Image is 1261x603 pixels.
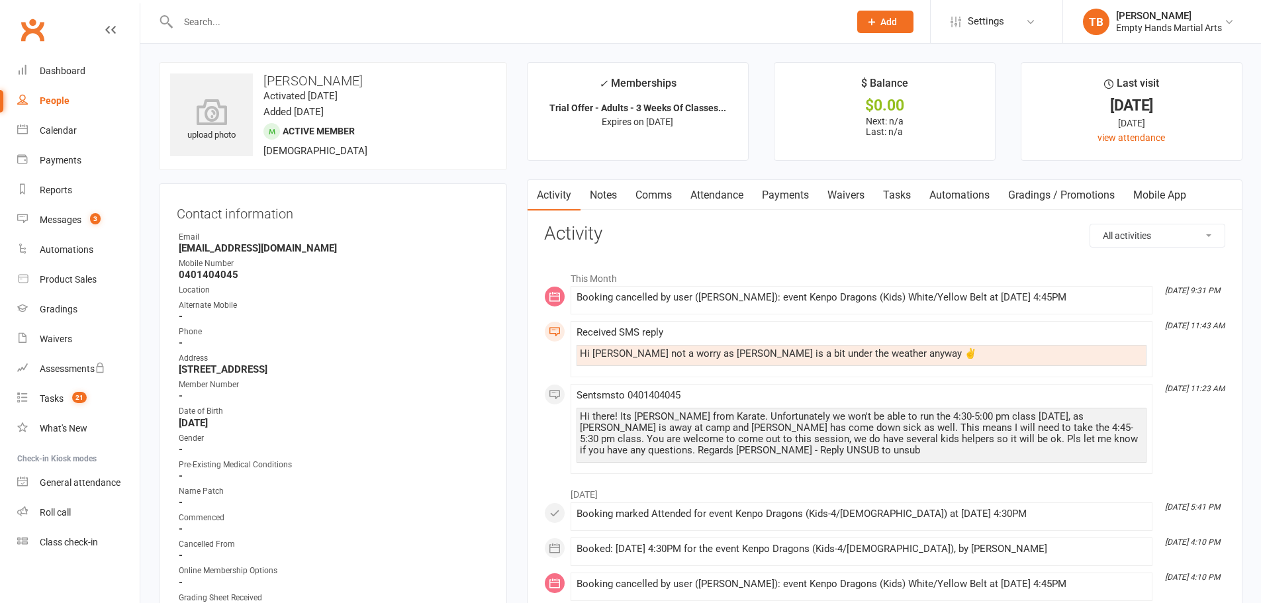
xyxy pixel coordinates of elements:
strong: - [179,470,489,482]
div: People [40,95,70,106]
div: Hi there! Its [PERSON_NAME] from Karate. Unfortunately we won't be able to run the 4:30-5:00 pm c... [580,411,1143,456]
a: Automations [920,180,999,210]
input: Search... [174,13,840,31]
li: [DATE] [544,481,1225,502]
div: Cancelled From [179,538,489,551]
div: $ Balance [861,75,908,99]
strong: - [179,577,489,588]
div: Mobile Number [179,257,489,270]
div: What's New [40,423,87,434]
span: Sent sms to 0401404045 [577,389,680,401]
div: Name Patch [179,485,489,498]
a: Payments [753,180,818,210]
div: Tasks [40,393,64,404]
a: Clubworx [16,13,49,46]
strong: 0401404045 [179,269,489,281]
a: Class kiosk mode [17,528,140,557]
div: Empty Hands Martial Arts [1116,22,1222,34]
span: 21 [72,392,87,403]
span: Add [880,17,897,27]
i: [DATE] 4:10 PM [1165,537,1220,547]
a: Gradings [17,295,140,324]
span: Active member [283,126,355,136]
div: Dashboard [40,66,85,76]
a: Mobile App [1124,180,1195,210]
div: Phone [179,326,489,338]
button: Add [857,11,913,33]
div: Online Membership Options [179,565,489,577]
time: Activated [DATE] [263,90,338,102]
strong: - [179,443,489,455]
a: Activity [528,180,581,210]
a: Automations [17,235,140,265]
div: Waivers [40,334,72,344]
div: Booked: [DATE] 4:30PM for the event Kenpo Dragons (Kids-4/[DEMOGRAPHIC_DATA]), by [PERSON_NAME] [577,543,1146,555]
div: $0.00 [786,99,983,113]
a: Gradings / Promotions [999,180,1124,210]
strong: - [179,390,489,402]
div: Hi [PERSON_NAME] not a worry as [PERSON_NAME] is a bit under the weather anyway ✌️ [580,348,1143,359]
div: [PERSON_NAME] [1116,10,1222,22]
div: Email [179,231,489,244]
p: Next: n/a Last: n/a [786,116,983,137]
a: Dashboard [17,56,140,86]
div: Product Sales [40,274,97,285]
a: Reports [17,175,140,205]
div: Gradings [40,304,77,314]
div: Address [179,352,489,365]
li: This Month [544,265,1225,286]
div: TB [1083,9,1109,35]
div: Booking cancelled by user ([PERSON_NAME]): event Kenpo Dragons (Kids) White/Yellow Belt at [DATE]... [577,579,1146,590]
a: Comms [626,180,681,210]
div: Memberships [599,75,677,99]
a: People [17,86,140,116]
i: [DATE] 11:23 AM [1165,384,1225,393]
div: Location [179,284,489,297]
a: General attendance kiosk mode [17,468,140,498]
div: Payments [40,155,81,165]
span: [DEMOGRAPHIC_DATA] [263,145,367,157]
div: Calendar [40,125,77,136]
div: Commenced [179,512,489,524]
strong: [EMAIL_ADDRESS][DOMAIN_NAME] [179,242,489,254]
a: Attendance [681,180,753,210]
a: Assessments [17,354,140,384]
div: Received SMS reply [577,327,1146,338]
strong: - [179,496,489,508]
h3: [PERSON_NAME] [170,73,496,88]
a: Payments [17,146,140,175]
i: [DATE] 11:43 AM [1165,321,1225,330]
i: [DATE] 9:31 PM [1165,286,1220,295]
a: Waivers [17,324,140,354]
div: [DATE] [1033,116,1230,130]
span: Expires on [DATE] [602,116,673,127]
a: Waivers [818,180,874,210]
i: [DATE] 4:10 PM [1165,573,1220,582]
div: Alternate Mobile [179,299,489,312]
a: Product Sales [17,265,140,295]
i: ✓ [599,77,608,90]
div: General attendance [40,477,120,488]
div: Reports [40,185,72,195]
strong: - [179,337,489,349]
div: Date of Birth [179,405,489,418]
a: Messages 3 [17,205,140,235]
h3: Contact information [177,201,489,221]
span: 3 [90,213,101,224]
a: view attendance [1098,132,1165,143]
a: Roll call [17,498,140,528]
i: [DATE] 5:41 PM [1165,502,1220,512]
div: Class check-in [40,537,98,547]
span: Settings [968,7,1004,36]
div: [DATE] [1033,99,1230,113]
div: upload photo [170,99,253,142]
div: Booking cancelled by user ([PERSON_NAME]): event Kenpo Dragons (Kids) White/Yellow Belt at [DATE]... [577,292,1146,303]
strong: [DATE] [179,417,489,429]
strong: [STREET_ADDRESS] [179,363,489,375]
strong: - [179,310,489,322]
div: Booking marked Attended for event Kenpo Dragons (Kids-4/[DEMOGRAPHIC_DATA]) at [DATE] 4:30PM [577,508,1146,520]
strong: - [179,549,489,561]
h3: Activity [544,224,1225,244]
strong: - [179,523,489,535]
a: Tasks 21 [17,384,140,414]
